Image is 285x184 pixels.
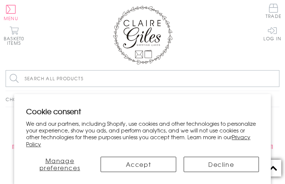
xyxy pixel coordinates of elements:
[7,35,24,46] span: 0 items
[12,145,136,159] button: £3.75 Add to Basket
[272,70,279,87] input: Search
[39,156,80,172] span: Manage preferences
[26,157,93,172] button: Manage preferences
[26,133,250,147] a: Privacy Policy
[101,157,176,172] button: Accept
[26,120,259,147] p: We and our partners, including Shopify, use cookies and other technologies to personalize your ex...
[4,15,18,22] span: Menu
[26,106,259,116] h2: Cookie consent
[6,139,143,171] a: Birthday Card, Age 18 - Pink Circle, Happy 18th Birthday, Embellished with pompoms £3.75 Add to B...
[184,157,259,172] button: Decline
[266,4,281,20] a: Trade
[6,70,279,87] input: Search all products
[4,5,18,21] button: Menu
[266,4,281,18] span: Trade
[113,6,172,65] img: Claire Giles Greetings Cards
[263,26,281,41] a: Log In
[4,26,24,45] button: Basket0 items
[6,96,68,103] p: Choose a language:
